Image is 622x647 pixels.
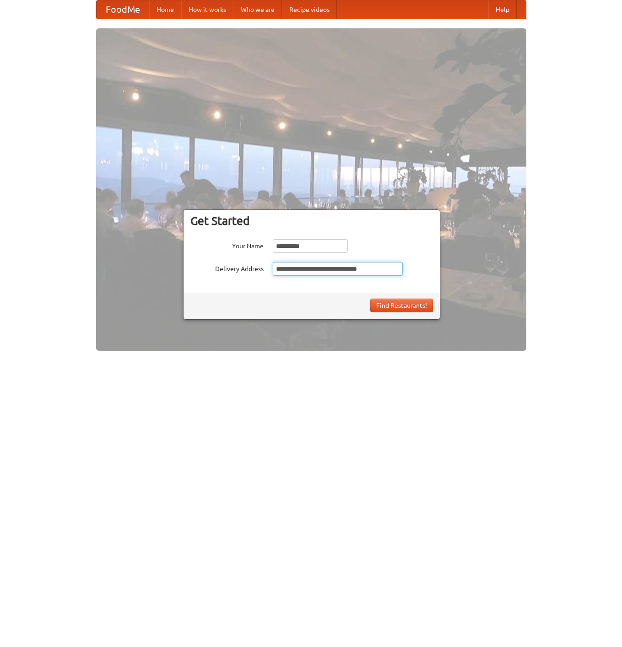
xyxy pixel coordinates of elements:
a: Recipe videos [282,0,337,19]
a: How it works [181,0,233,19]
h3: Get Started [190,214,433,228]
a: FoodMe [97,0,149,19]
label: Delivery Address [190,262,264,273]
a: Home [149,0,181,19]
a: Help [488,0,517,19]
button: Find Restaurants! [370,299,433,312]
a: Who we are [233,0,282,19]
label: Your Name [190,239,264,251]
